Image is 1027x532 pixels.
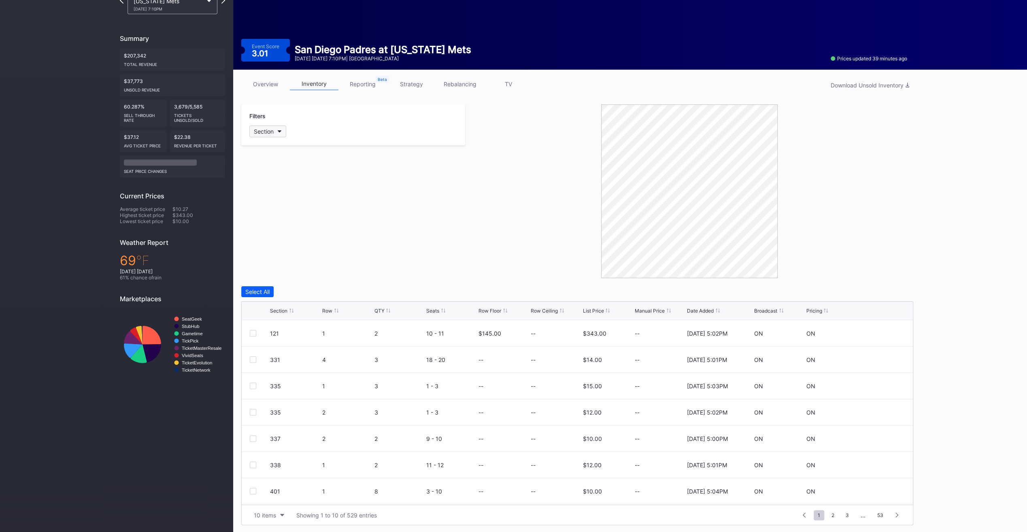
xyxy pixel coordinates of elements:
[170,100,225,127] div: 3,679/5,585
[855,512,872,519] div: ...
[249,113,457,119] div: Filters
[754,435,763,442] div: ON
[635,308,665,314] div: Manual Price
[754,308,777,314] div: Broadcast
[124,166,221,174] div: seat price changes
[182,331,203,336] text: Gametime
[687,488,728,495] div: [DATE] 5:04PM
[531,435,536,442] div: --
[687,308,714,314] div: Date Added
[270,435,320,442] div: 337
[583,488,602,495] div: $10.00
[120,34,225,43] div: Summary
[754,488,763,495] div: ON
[687,435,728,442] div: [DATE] 5:00PM
[374,488,424,495] div: 8
[120,49,225,71] div: $207,342
[478,383,483,389] div: --
[806,308,822,314] div: Pricing
[270,462,320,468] div: 338
[687,462,727,468] div: [DATE] 5:01PM
[174,110,221,123] div: Tickets Unsold/Sold
[120,295,225,303] div: Marketplaces
[426,462,476,468] div: 11 - 12
[687,409,727,416] div: [DATE] 5:02PM
[583,409,601,416] div: $12.00
[250,510,288,521] button: 10 items
[245,288,270,295] div: Select All
[290,78,338,90] a: inventory
[426,383,476,389] div: 1 - 3
[182,353,203,358] text: VividSeats
[806,356,815,363] div: ON
[635,488,685,495] div: --
[531,308,558,314] div: Row Ceiling
[170,130,225,152] div: $22.38
[120,268,225,275] div: [DATE] [DATE]
[531,356,536,363] div: --
[478,435,483,442] div: --
[531,488,536,495] div: --
[831,55,907,62] div: Prices updated 39 minutes ago
[531,409,536,416] div: --
[322,488,372,495] div: 1
[478,330,501,337] div: $145.00
[136,253,149,268] span: ℉
[124,84,221,92] div: Unsold Revenue
[635,330,685,337] div: --
[252,49,270,57] div: 3.01
[322,462,372,468] div: 1
[478,462,483,468] div: --
[531,330,536,337] div: --
[374,383,424,389] div: 3
[635,383,685,389] div: --
[124,140,163,148] div: Avg ticket price
[873,510,887,520] span: 53
[120,218,172,224] div: Lowest ticket price
[478,488,483,495] div: --
[635,409,685,416] div: --
[754,409,763,416] div: ON
[687,383,728,389] div: [DATE] 5:03PM
[426,330,476,337] div: 10 - 11
[124,110,163,123] div: Sell Through Rate
[831,82,909,89] div: Download Unsold Inventory
[120,253,225,268] div: 69
[374,435,424,442] div: 2
[241,78,290,90] a: overview
[270,308,287,314] div: Section
[754,383,763,389] div: ON
[295,44,471,55] div: San Diego Padres at [US_STATE] Mets
[182,346,221,351] text: TicketMasterResale
[827,80,913,91] button: Download Unsold Inventory
[531,462,536,468] div: --
[120,130,167,152] div: $37.12
[806,488,815,495] div: ON
[270,330,320,337] div: 121
[806,435,815,442] div: ON
[583,435,602,442] div: $10.00
[583,308,604,314] div: List Price
[806,409,815,416] div: ON
[374,308,384,314] div: QTY
[172,218,225,224] div: $10.00
[120,100,167,127] div: 60.287%
[374,356,424,363] div: 3
[295,55,471,62] div: [DATE] [DATE] 7:10PM | [GEOGRAPHIC_DATA]
[120,275,225,281] div: 61 % chance of rain
[687,356,727,363] div: [DATE] 5:01PM
[583,330,606,337] div: $343.00
[182,368,211,372] text: TicketNetwork
[583,462,601,468] div: $12.00
[120,238,225,247] div: Weather Report
[296,512,377,519] div: Showing 1 to 10 of 529 entries
[478,409,483,416] div: --
[426,308,439,314] div: Seats
[252,43,279,49] div: Event Score
[531,383,536,389] div: --
[583,356,602,363] div: $14.00
[182,338,199,343] text: TickPick
[806,383,815,389] div: ON
[322,435,372,442] div: 2
[134,6,203,11] div: [DATE] 7:10PM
